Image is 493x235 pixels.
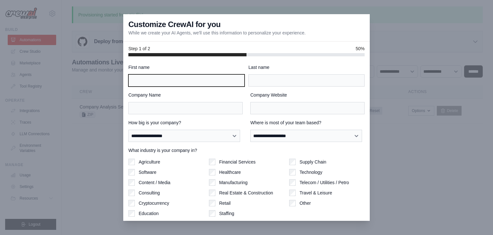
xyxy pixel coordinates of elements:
label: Education [139,210,159,217]
p: While we create your AI Agents, we'll use this information to personalize your experience. [128,30,306,36]
label: Telecom / Utilities / Petro [299,179,349,186]
label: Software [139,169,156,175]
label: Cryptocurrency [139,200,169,206]
label: Healthcare [219,169,241,175]
label: Where is most of your team based? [250,119,365,126]
label: Other [299,200,311,206]
label: Financial Services [219,159,256,165]
span: 50% [356,45,365,52]
label: Agriculture [139,159,160,165]
label: Consulting [139,190,160,196]
label: Manufacturing [219,179,248,186]
h3: Customize CrewAI for you [128,19,221,30]
label: Supply Chain [299,159,326,165]
label: Retail [219,200,231,206]
label: Real Estate & Construction [219,190,273,196]
span: Step 1 of 2 [128,45,150,52]
label: How big is your company? [128,119,243,126]
label: Travel & Leisure [299,190,332,196]
label: Technology [299,169,322,175]
label: Company Website [250,92,365,98]
label: Last name [248,64,365,70]
label: What industry is your company in? [128,147,365,154]
label: Staffing [219,210,234,217]
label: Content / Media [139,179,170,186]
label: Company Name [128,92,243,98]
label: First name [128,64,245,70]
